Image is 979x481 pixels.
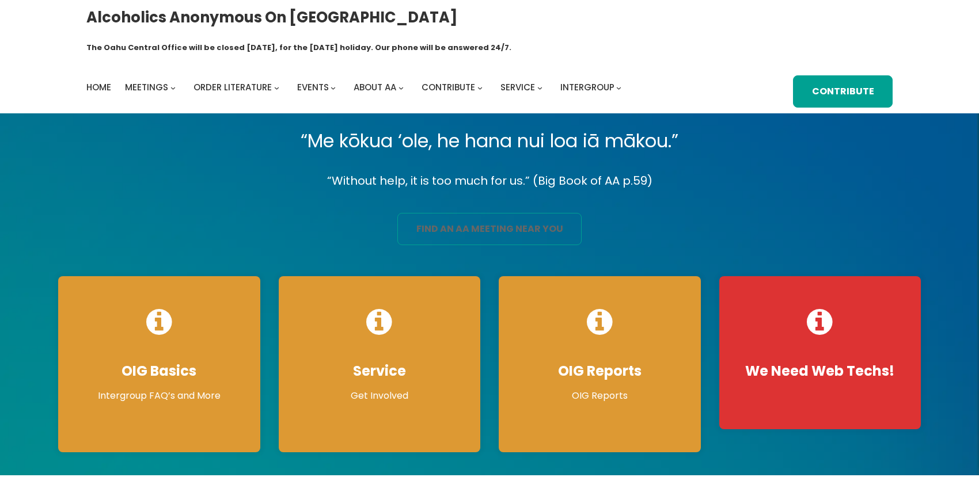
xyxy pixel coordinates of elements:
button: Service submenu [537,85,542,90]
button: Contribute submenu [477,85,483,90]
span: Contribute [422,81,475,93]
a: Intergroup [560,79,614,96]
h1: The Oahu Central Office will be closed [DATE], for the [DATE] holiday. Our phone will be answered... [86,42,511,54]
span: Meetings [125,81,168,93]
a: About AA [354,79,396,96]
span: About AA [354,81,396,93]
p: “Me kōkua ‘ole, he hana nui loa iā mākou.” [49,125,930,157]
span: Order Literature [193,81,272,93]
a: Home [86,79,111,96]
span: Intergroup [560,81,614,93]
a: Service [500,79,535,96]
h4: Service [290,362,469,380]
a: Events [297,79,329,96]
a: Contribute [422,79,475,96]
a: Alcoholics Anonymous on [GEOGRAPHIC_DATA] [86,4,458,30]
span: Events [297,81,329,93]
h4: We Need Web Techs! [731,362,910,380]
h4: OIG Basics [70,362,249,380]
span: Service [500,81,535,93]
nav: Intergroup [86,79,625,96]
a: Contribute [793,75,893,108]
a: find an aa meeting near you [397,213,582,245]
p: OIG Reports [510,389,689,403]
p: “Without help, it is too much for us.” (Big Book of AA p.59) [49,171,930,191]
a: Meetings [125,79,168,96]
button: Order Literature submenu [274,85,279,90]
h4: OIG Reports [510,362,689,380]
p: Get Involved [290,389,469,403]
button: Events submenu [331,85,336,90]
button: Meetings submenu [170,85,176,90]
p: Intergroup FAQ’s and More [70,389,249,403]
button: About AA submenu [399,85,404,90]
span: Home [86,81,111,93]
button: Intergroup submenu [616,85,621,90]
